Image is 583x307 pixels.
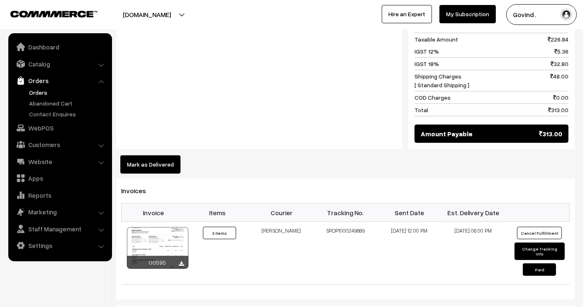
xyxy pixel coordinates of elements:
[313,222,377,285] td: SPOP1000249689
[517,227,562,239] button: Cancel Fulfillment
[10,171,109,186] a: Apps
[421,129,473,139] span: Amount Payable
[127,256,188,269] div: 00595
[10,8,83,18] a: COMMMERCE
[10,154,109,169] a: Website
[313,204,377,222] th: Tracking No.
[120,155,181,174] button: Mark as Delivered
[539,129,562,139] span: 313.00
[10,188,109,203] a: Reports
[415,35,458,44] span: Taxable Amount
[415,59,439,68] span: IGST 18%
[415,106,428,114] span: Total
[442,204,505,222] th: Est. Delivery Date
[10,137,109,152] a: Customers
[550,72,568,89] span: 48.00
[249,222,313,285] td: [PERSON_NAME]
[378,222,442,285] td: [DATE] 12:00 PM
[554,47,568,56] span: 5.36
[10,238,109,253] a: Settings
[10,56,109,71] a: Catalog
[515,243,564,260] button: Change Tracking Info
[10,11,98,17] img: COMMMERCE
[560,8,573,21] img: user
[27,110,109,118] a: Contact Enquires
[122,204,185,222] th: Invoice
[551,59,568,68] span: 32.80
[553,93,568,102] span: 0.00
[506,4,577,25] button: Govind .
[249,204,313,222] th: Courier
[378,204,442,222] th: Sent Date
[548,35,568,44] span: 226.84
[203,227,236,239] button: 3 Items
[548,106,568,114] span: 313.00
[10,120,109,135] a: WebPOS
[10,73,109,88] a: Orders
[94,4,200,25] button: [DOMAIN_NAME]
[415,93,451,102] span: COD Charges
[185,204,249,222] th: Items
[442,222,505,285] td: [DATE] 06:00 PM
[10,39,109,54] a: Dashboard
[121,187,156,195] span: Invoices
[415,47,439,56] span: IGST 12%
[10,204,109,219] a: Marketing
[27,99,109,108] a: Abandoned Cart
[382,5,432,23] a: Hire an Expert
[10,221,109,236] a: Staff Management
[415,72,469,89] span: Shipping Charges [ Standard Shipping ]
[523,263,556,276] button: Paid
[439,5,496,23] a: My Subscription
[27,88,109,97] a: Orders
